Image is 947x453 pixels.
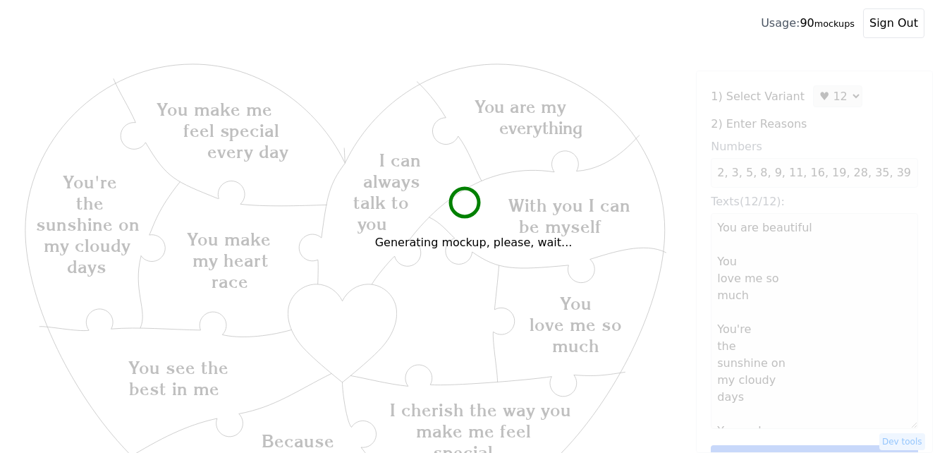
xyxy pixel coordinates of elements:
h6: Generating mockup, please, wait... [375,234,573,251]
small: mockups [814,18,855,29]
button: Sign Out [863,8,924,38]
span: Usage: [761,16,800,30]
button: Dev tools [879,433,925,450]
div: 90 [761,15,855,32]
